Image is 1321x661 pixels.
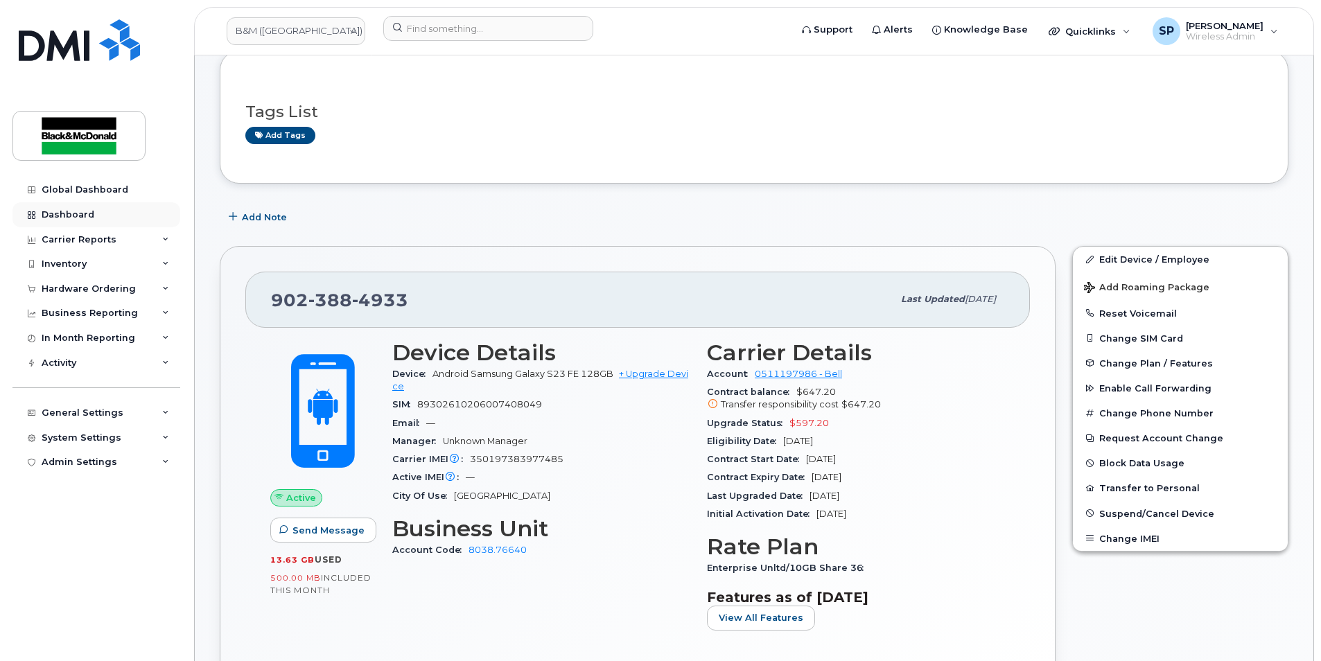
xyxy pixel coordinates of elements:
[227,17,365,45] a: B&M (Atlantic Region)
[443,436,527,446] span: Unknown Manager
[884,23,913,37] span: Alerts
[814,23,852,37] span: Support
[707,387,796,397] span: Contract balance
[242,211,287,224] span: Add Note
[1159,23,1174,39] span: SP
[392,436,443,446] span: Manager
[1065,26,1116,37] span: Quicklinks
[755,369,842,379] a: 0511197986 - Bell
[707,387,1005,412] span: $647.20
[812,472,841,482] span: [DATE]
[707,454,806,464] span: Contract Start Date
[469,545,527,555] a: 8038.76640
[245,103,1263,121] h3: Tags List
[392,472,466,482] span: Active IMEI
[1186,31,1263,42] span: Wireless Admin
[392,545,469,555] span: Account Code
[1073,425,1288,450] button: Request Account Change
[707,369,755,379] span: Account
[707,563,871,573] span: Enterprise Unltd/10GB Share 36
[707,606,815,631] button: View All Features
[1073,400,1288,425] button: Change Phone Number
[352,290,408,310] span: 4933
[286,491,316,504] span: Active
[789,418,829,428] span: $597.20
[707,340,1005,365] h3: Carrier Details
[315,554,342,565] span: used
[944,23,1028,37] span: Knowledge Base
[392,516,690,541] h3: Business Unit
[454,491,550,501] span: [GEOGRAPHIC_DATA]
[707,534,1005,559] h3: Rate Plan
[1143,17,1288,45] div: Spencer Pearson
[707,491,810,501] span: Last Upgraded Date
[707,418,789,428] span: Upgrade Status
[707,436,783,446] span: Eligibility Date
[1073,247,1288,272] a: Edit Device / Employee
[383,16,593,41] input: Find something...
[1073,326,1288,351] button: Change SIM Card
[1099,358,1213,368] span: Change Plan / Features
[1073,475,1288,500] button: Transfer to Personal
[1099,383,1211,394] span: Enable Call Forwarding
[707,589,1005,606] h3: Features as of [DATE]
[792,16,862,44] a: Support
[719,611,803,624] span: View All Features
[220,204,299,229] button: Add Note
[1073,351,1288,376] button: Change Plan / Features
[392,491,454,501] span: City Of Use
[270,518,376,543] button: Send Message
[308,290,352,310] span: 388
[810,491,839,501] span: [DATE]
[1073,526,1288,551] button: Change IMEI
[245,127,315,144] a: Add tags
[721,399,839,409] span: Transfer responsibility cost
[707,509,816,519] span: Initial Activation Date
[392,454,470,464] span: Carrier IMEI
[292,524,365,537] span: Send Message
[426,418,435,428] span: —
[270,572,371,595] span: included this month
[1186,20,1263,31] span: [PERSON_NAME]
[432,369,613,379] span: Android Samsung Galaxy S23 FE 128GB
[1073,501,1288,526] button: Suspend/Cancel Device
[270,555,315,565] span: 13.63 GB
[392,369,432,379] span: Device
[392,340,690,365] h3: Device Details
[862,16,922,44] a: Alerts
[470,454,563,464] span: 350197383977485
[1039,17,1140,45] div: Quicklinks
[1084,282,1209,295] span: Add Roaming Package
[1073,376,1288,400] button: Enable Call Forwarding
[1099,508,1214,518] span: Suspend/Cancel Device
[965,294,996,304] span: [DATE]
[392,399,417,409] span: SIM
[901,294,965,304] span: Last updated
[816,509,846,519] span: [DATE]
[1073,450,1288,475] button: Block Data Usage
[1073,272,1288,301] button: Add Roaming Package
[707,472,812,482] span: Contract Expiry Date
[841,399,881,409] span: $647.20
[417,399,542,409] span: 89302610206007408049
[466,472,475,482] span: —
[1073,301,1288,326] button: Reset Voicemail
[783,436,813,446] span: [DATE]
[271,290,408,310] span: 902
[806,454,836,464] span: [DATE]
[392,418,426,428] span: Email
[922,16,1038,44] a: Knowledge Base
[270,573,321,583] span: 500.00 MB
